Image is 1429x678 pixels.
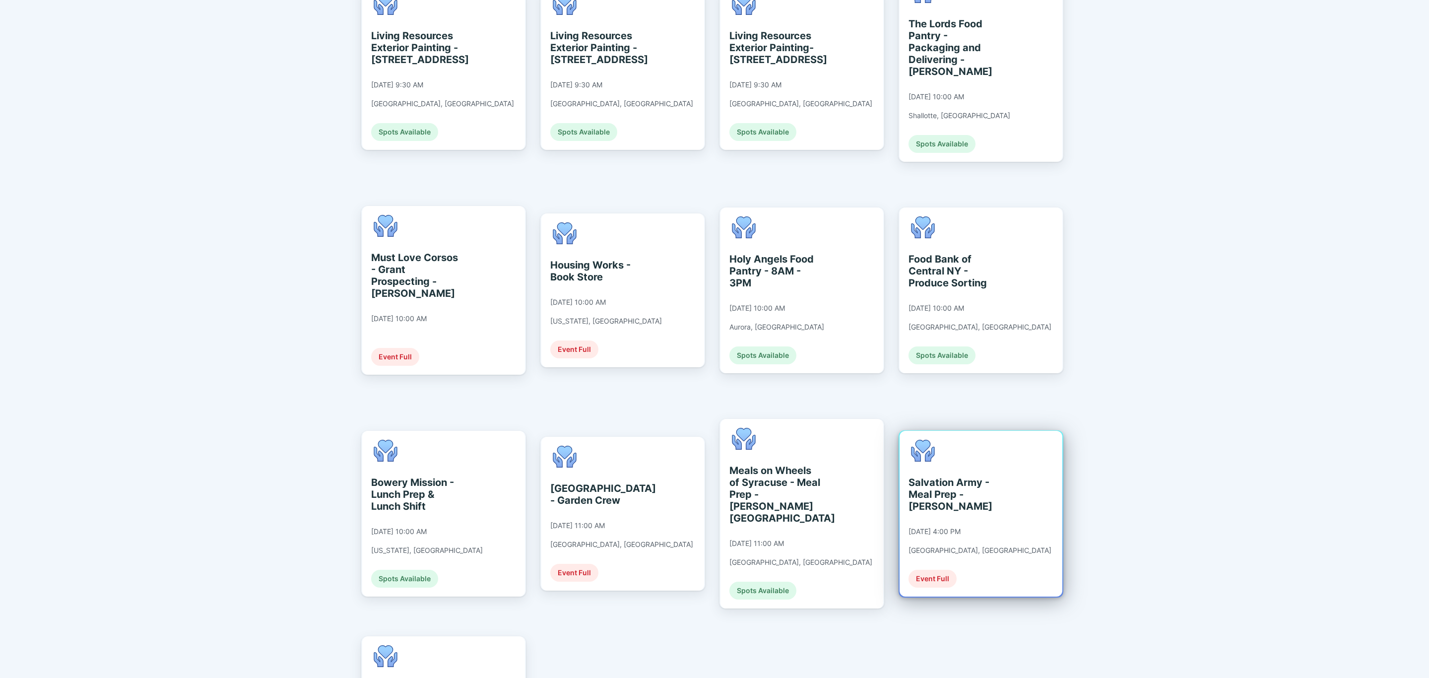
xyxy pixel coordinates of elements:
[729,80,781,89] div: [DATE] 9:30 AM
[909,527,961,536] div: [DATE] 4:00 PM
[550,540,693,549] div: [GEOGRAPHIC_DATA], [GEOGRAPHIC_DATA]
[550,123,617,141] div: Spots Available
[909,304,964,313] div: [DATE] 10:00 AM
[371,252,462,299] div: Must Love Corsos - Grant Prospecting - [PERSON_NAME]
[371,123,438,141] div: Spots Available
[909,323,1051,332] div: [GEOGRAPHIC_DATA], [GEOGRAPHIC_DATA]
[909,570,957,588] div: Event Full
[909,92,964,101] div: [DATE] 10:00 AM
[909,476,999,512] div: Salvation Army - Meal Prep - [PERSON_NAME]
[729,30,820,66] div: Living Resources Exterior Painting- [STREET_ADDRESS]
[729,99,872,108] div: [GEOGRAPHIC_DATA], [GEOGRAPHIC_DATA]
[909,18,999,77] div: The Lords Food Pantry - Packaging and Delivering - [PERSON_NAME]
[729,253,820,289] div: Holy Angels Food Pantry - 8AM - 3PM
[909,546,1051,555] div: [GEOGRAPHIC_DATA], [GEOGRAPHIC_DATA]
[371,476,462,512] div: Bowery Mission - Lunch Prep & Lunch Shift
[909,135,975,153] div: Spots Available
[371,546,483,555] div: [US_STATE], [GEOGRAPHIC_DATA]
[371,527,427,536] div: [DATE] 10:00 AM
[550,564,598,582] div: Event Full
[729,582,796,600] div: Spots Available
[729,323,824,332] div: Aurora, [GEOGRAPHIC_DATA]
[371,314,427,323] div: [DATE] 10:00 AM
[729,304,785,313] div: [DATE] 10:00 AM
[550,521,605,530] div: [DATE] 11:00 AM
[550,482,641,506] div: [GEOGRAPHIC_DATA] - Garden Crew
[371,80,423,89] div: [DATE] 9:30 AM
[909,346,975,364] div: Spots Available
[729,346,796,364] div: Spots Available
[550,80,602,89] div: [DATE] 9:30 AM
[371,99,514,108] div: [GEOGRAPHIC_DATA], [GEOGRAPHIC_DATA]
[371,570,438,588] div: Spots Available
[729,539,784,548] div: [DATE] 11:00 AM
[909,253,999,289] div: Food Bank of Central NY - Produce Sorting
[550,298,606,307] div: [DATE] 10:00 AM
[729,123,796,141] div: Spots Available
[550,99,693,108] div: [GEOGRAPHIC_DATA], [GEOGRAPHIC_DATA]
[550,340,598,358] div: Event Full
[550,30,641,66] div: Living Resources Exterior Painting - [STREET_ADDRESS]
[371,348,419,366] div: Event Full
[550,317,662,326] div: [US_STATE], [GEOGRAPHIC_DATA]
[729,558,872,567] div: [GEOGRAPHIC_DATA], [GEOGRAPHIC_DATA]
[729,465,820,524] div: Meals on Wheels of Syracuse - Meal Prep - [PERSON_NAME][GEOGRAPHIC_DATA]
[371,30,462,66] div: Living Resources Exterior Painting - [STREET_ADDRESS]
[909,111,1010,120] div: Shallotte, [GEOGRAPHIC_DATA]
[550,259,641,283] div: Housing Works - Book Store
